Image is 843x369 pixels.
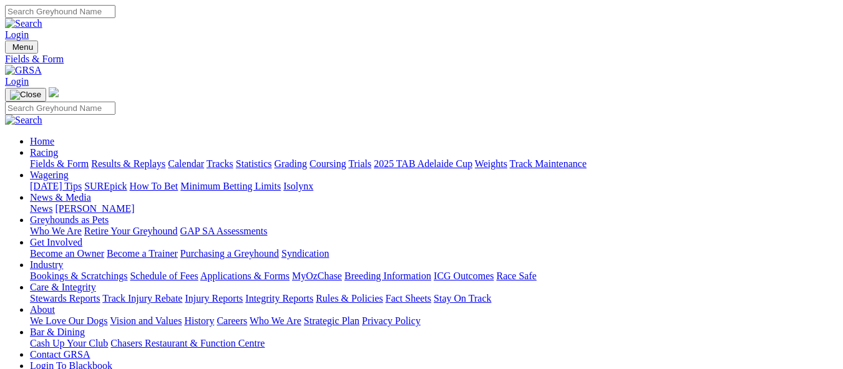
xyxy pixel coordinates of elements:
[316,293,383,304] a: Rules & Policies
[207,158,233,169] a: Tracks
[107,248,178,259] a: Become a Trainer
[185,293,243,304] a: Injury Reports
[30,192,91,203] a: News & Media
[30,136,54,146] a: Home
[30,147,58,158] a: Racing
[91,158,165,169] a: Results & Replays
[30,315,838,327] div: About
[5,54,838,65] a: Fields & Form
[30,158,89,169] a: Fields & Form
[5,41,38,54] button: Toggle navigation
[130,271,198,281] a: Schedule of Fees
[30,293,838,304] div: Care & Integrity
[49,87,59,97] img: logo-grsa-white.png
[5,88,46,102] button: Toggle navigation
[30,259,63,270] a: Industry
[5,76,29,87] a: Login
[12,42,33,52] span: Menu
[292,271,342,281] a: MyOzChase
[30,338,838,349] div: Bar & Dining
[434,293,491,304] a: Stay On Track
[5,115,42,126] img: Search
[283,181,313,191] a: Isolynx
[30,338,108,348] a: Cash Up Your Club
[30,293,100,304] a: Stewards Reports
[110,315,182,326] a: Vision and Values
[374,158,472,169] a: 2025 TAB Adelaide Cup
[5,5,115,18] input: Search
[496,271,536,281] a: Race Safe
[84,226,178,236] a: Retire Your Greyhound
[180,248,279,259] a: Purchasing a Greyhound
[475,158,507,169] a: Weights
[348,158,371,169] a: Trials
[275,158,307,169] a: Grading
[30,203,52,214] a: News
[434,271,494,281] a: ICG Outcomes
[30,181,838,192] div: Wagering
[30,214,109,225] a: Greyhounds as Pets
[30,181,82,191] a: [DATE] Tips
[5,18,42,29] img: Search
[250,315,301,326] a: Who We Are
[344,271,431,281] a: Breeding Information
[84,181,127,191] a: SUREpick
[30,203,838,214] div: News & Media
[10,90,41,100] img: Close
[217,315,247,326] a: Careers
[281,248,329,259] a: Syndication
[180,181,281,191] a: Minimum Betting Limits
[30,158,838,170] div: Racing
[200,271,290,281] a: Applications & Forms
[30,170,69,180] a: Wagering
[180,226,268,236] a: GAP SA Assessments
[184,315,214,326] a: History
[30,271,127,281] a: Bookings & Scratchings
[30,304,55,315] a: About
[30,226,838,237] div: Greyhounds as Pets
[5,29,29,40] a: Login
[30,237,82,247] a: Get Involved
[386,293,431,304] a: Fact Sheets
[304,315,359,326] a: Strategic Plan
[30,282,96,292] a: Care & Integrity
[55,203,134,214] a: [PERSON_NAME]
[30,248,838,259] div: Get Involved
[245,293,313,304] a: Integrity Reports
[30,226,82,236] a: Who We Are
[362,315,421,326] a: Privacy Policy
[30,248,104,259] a: Become an Owner
[110,338,265,348] a: Chasers Restaurant & Function Centre
[309,158,346,169] a: Coursing
[30,271,838,282] div: Industry
[236,158,272,169] a: Statistics
[5,102,115,115] input: Search
[5,65,42,76] img: GRSA
[510,158,587,169] a: Track Maintenance
[130,181,178,191] a: How To Bet
[102,293,182,304] a: Track Injury Rebate
[30,349,90,360] a: Contact GRSA
[30,327,85,337] a: Bar & Dining
[168,158,204,169] a: Calendar
[30,315,107,326] a: We Love Our Dogs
